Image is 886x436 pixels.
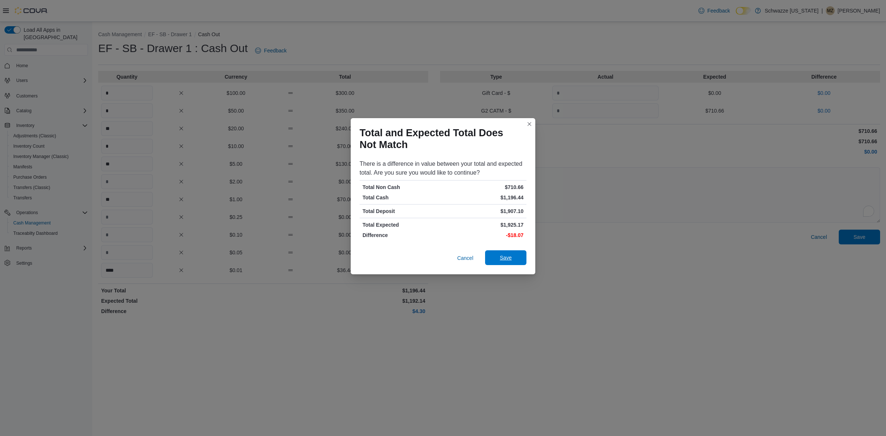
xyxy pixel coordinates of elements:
[525,120,534,128] button: Closes this modal window
[444,231,523,239] p: -$18.07
[444,194,523,201] p: $1,196.44
[360,127,521,151] h1: Total and Expected Total Does Not Match
[444,183,523,191] p: $710.66
[444,221,523,229] p: $1,925.17
[485,250,526,265] button: Save
[363,231,442,239] p: Difference
[363,221,442,229] p: Total Expected
[454,251,476,265] button: Cancel
[457,254,473,262] span: Cancel
[363,194,442,201] p: Total Cash
[363,207,442,215] p: Total Deposit
[363,183,442,191] p: Total Non Cash
[360,159,526,177] div: There is a difference in value between your total and expected total. Are you sure you would like...
[444,207,523,215] p: $1,907.10
[500,254,512,261] span: Save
